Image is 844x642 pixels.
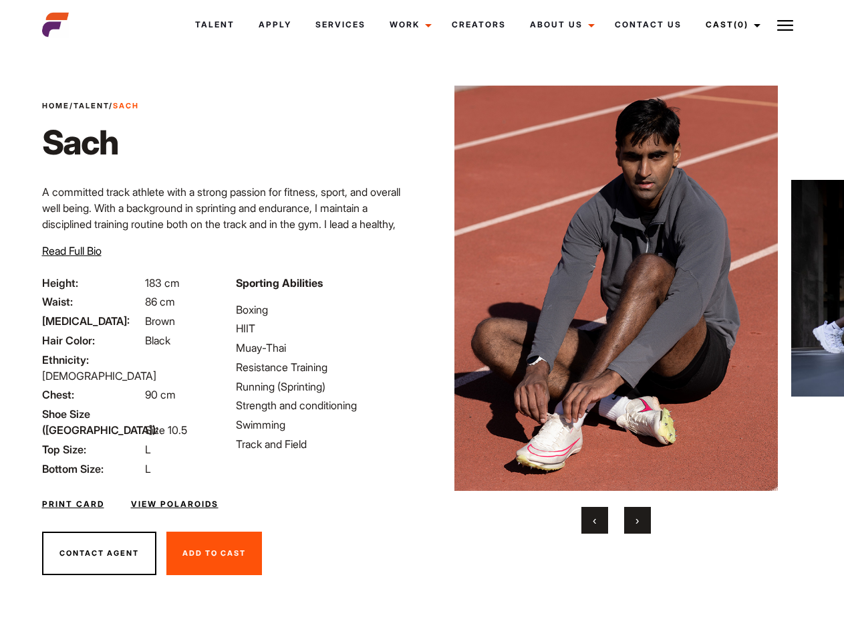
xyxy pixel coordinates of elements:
[42,11,69,38] img: cropped-aefm-brand-fav-22-square.png
[247,7,303,43] a: Apply
[42,461,142,477] span: Bottom Size:
[42,369,156,383] span: [DEMOGRAPHIC_DATA]
[518,7,603,43] a: About Us
[145,388,176,401] span: 90 cm
[145,443,151,456] span: L
[145,276,180,290] span: 183 cm
[603,7,694,43] a: Contact Us
[166,532,262,576] button: Add To Cast
[183,7,247,43] a: Talent
[42,498,104,510] a: Print Card
[42,352,142,368] span: Ethnicity:
[42,184,414,264] p: A committed track athlete with a strong passion for fitness, sport, and overall well being. With ...
[113,101,139,110] strong: Sach
[236,340,414,356] li: Muay-Thai
[145,423,187,437] span: Size 10.5
[42,100,139,112] span: / /
[42,313,142,329] span: [MEDICAL_DATA]:
[236,359,414,375] li: Resistance Training
[236,397,414,413] li: Strength and conditioning
[42,243,102,259] button: Read Full Bio
[593,514,596,527] span: Previous
[145,314,175,328] span: Brown
[42,275,142,291] span: Height:
[131,498,219,510] a: View Polaroids
[303,7,378,43] a: Services
[236,302,414,318] li: Boxing
[236,379,414,395] li: Running (Sprinting)
[734,19,748,29] span: (0)
[236,417,414,433] li: Swimming
[42,441,142,457] span: Top Size:
[145,334,170,347] span: Black
[636,514,639,527] span: Next
[236,276,323,290] strong: Sporting Abilities
[145,295,175,308] span: 86 cm
[42,122,139,163] h1: Sach
[378,7,440,43] a: Work
[440,7,518,43] a: Creators
[694,7,768,43] a: Cast(0)
[42,532,156,576] button: Contact Agent
[74,101,109,110] a: Talent
[42,406,142,438] span: Shoe Size ([GEOGRAPHIC_DATA]):
[182,548,246,558] span: Add To Cast
[42,101,69,110] a: Home
[42,332,142,348] span: Hair Color:
[145,462,151,475] span: L
[236,320,414,336] li: HIIT
[236,436,414,452] li: Track and Field
[42,294,142,310] span: Waist:
[777,17,793,33] img: Burger icon
[42,244,102,257] span: Read Full Bio
[42,387,142,403] span: Chest:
